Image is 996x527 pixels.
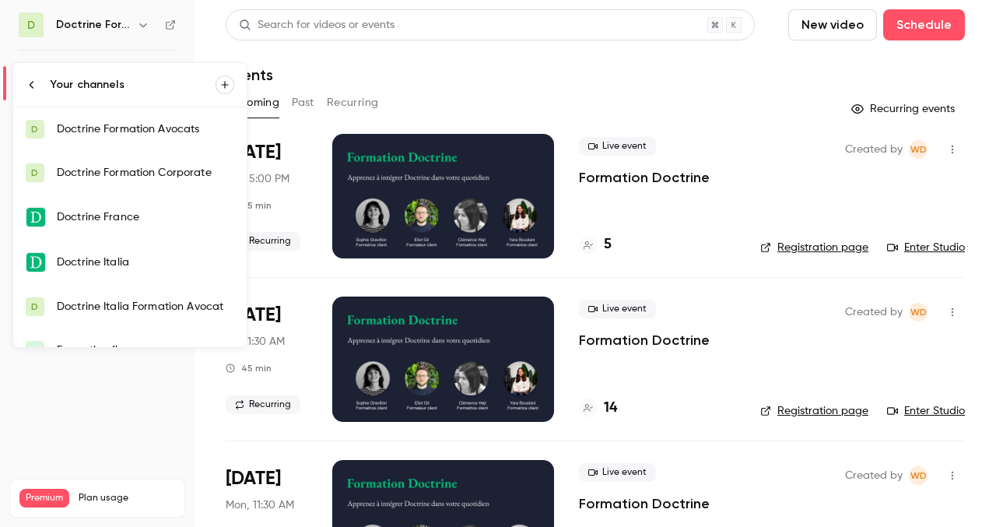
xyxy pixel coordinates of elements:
span: D [31,166,38,180]
span: F [33,343,37,357]
img: Doctrine France [26,208,45,227]
div: Doctrine Italia [57,255,234,270]
div: Doctrine Italia Formation Avocat [57,299,234,314]
div: Your channels [51,77,216,93]
div: Doctrine Formation Avocats [57,121,234,137]
span: D [31,122,38,136]
div: Doctrine France [57,209,234,225]
div: Formation flow [57,343,234,358]
img: Doctrine Italia [26,253,45,272]
div: Doctrine Formation Corporate [57,165,234,181]
span: D [31,300,38,314]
